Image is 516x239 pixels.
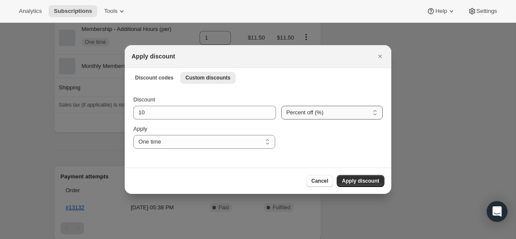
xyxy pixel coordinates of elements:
span: Apply discount [342,178,379,184]
span: Settings [476,8,497,15]
div: Open Intercom Messenger [487,201,507,222]
h2: Apply discount [132,52,175,61]
div: Custom discounts [125,87,391,168]
button: Discount codes [130,72,178,84]
span: Help [435,8,447,15]
span: Subscriptions [54,8,92,15]
button: Settings [463,5,502,17]
span: Discount codes [135,74,173,81]
span: Tools [104,8,117,15]
button: Analytics [14,5,47,17]
button: Apply discount [337,175,384,187]
span: Apply [133,126,147,132]
button: Subscriptions [49,5,97,17]
span: Cancel [311,178,328,184]
span: Custom discounts [185,74,230,81]
button: Help [421,5,461,17]
button: Cancel [306,175,333,187]
span: Analytics [19,8,42,15]
button: Tools [99,5,131,17]
button: Close [374,50,386,62]
span: Discount [133,96,155,103]
button: Custom discounts [180,72,236,84]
